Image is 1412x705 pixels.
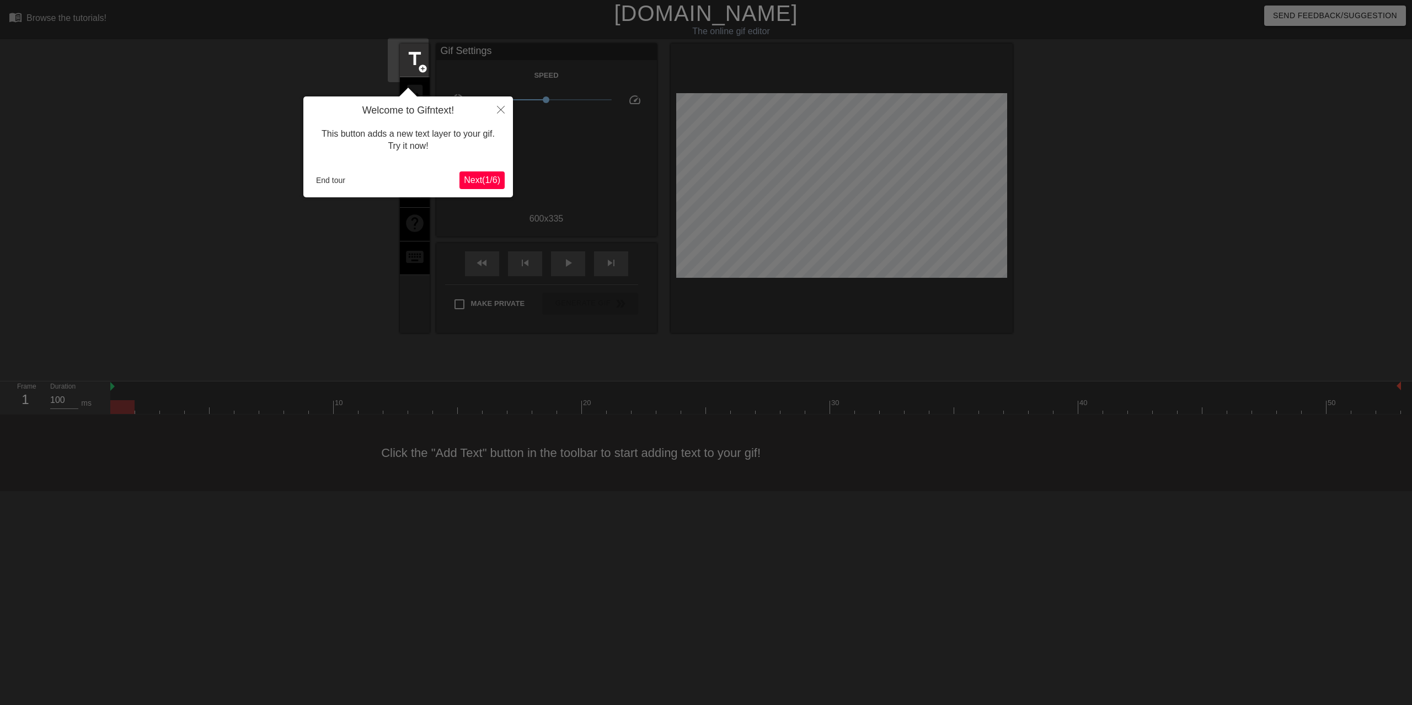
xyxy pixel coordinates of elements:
[312,105,505,117] h4: Welcome to Gifntext!
[459,171,505,189] button: Next
[464,175,500,185] span: Next ( 1 / 6 )
[312,172,350,189] button: End tour
[489,96,513,122] button: Close
[312,117,505,164] div: This button adds a new text layer to your gif. Try it now!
